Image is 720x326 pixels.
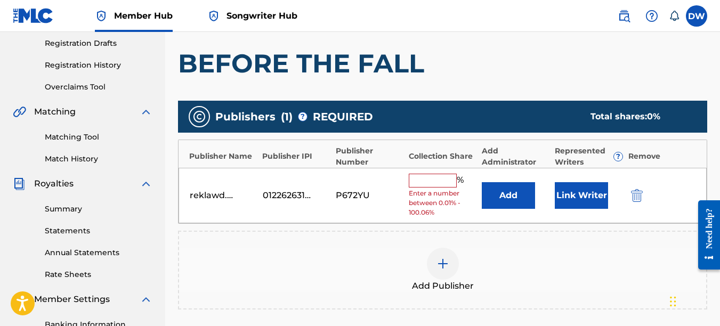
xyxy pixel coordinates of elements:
[409,189,476,217] span: Enter a number between 0.01% - 100.06%
[45,81,152,93] a: Overclaims Tool
[226,10,297,22] span: Songwriter Hub
[114,10,173,22] span: Member Hub
[207,10,220,22] img: Top Rightsholder
[614,152,622,161] span: ?
[618,10,630,22] img: search
[647,111,660,121] span: 0 %
[215,109,276,125] span: Publishers
[45,225,152,237] a: Statements
[13,105,26,118] img: Matching
[641,5,662,27] div: Help
[667,275,720,326] iframe: Chat Widget
[628,151,696,162] div: Remove
[13,177,26,190] img: Royalties
[645,10,658,22] img: help
[262,151,330,162] div: Publisher IPI
[336,145,403,168] div: Publisher Number
[670,286,676,317] div: Drag
[45,38,152,49] a: Registration Drafts
[189,151,257,162] div: Publisher Name
[140,293,152,306] img: expand
[686,5,707,27] div: User Menu
[590,110,686,123] div: Total shares:
[34,177,74,190] span: Royalties
[140,177,152,190] img: expand
[13,8,54,23] img: MLC Logo
[45,203,152,215] a: Summary
[436,257,449,270] img: add
[690,192,720,278] iframe: Resource Center
[281,109,293,125] span: ( 1 )
[482,182,535,209] button: Add
[140,105,152,118] img: expand
[178,47,707,79] h1: BEFORE THE FALL
[412,280,474,292] span: Add Publisher
[45,247,152,258] a: Annual Statements
[45,269,152,280] a: Rate Sheets
[34,105,76,118] span: Matching
[95,10,108,22] img: Top Rightsholder
[298,112,307,121] span: ?
[482,145,549,168] div: Add Administrator
[555,145,622,168] div: Represented Writers
[669,11,679,21] div: Notifications
[45,132,152,143] a: Matching Tool
[457,174,466,188] span: %
[13,293,26,306] img: Member Settings
[313,109,373,125] span: REQUIRED
[409,151,476,162] div: Collection Share
[45,153,152,165] a: Match History
[613,5,635,27] a: Public Search
[45,60,152,71] a: Registration History
[631,189,643,202] img: 12a2ab48e56ec057fbd8.svg
[34,293,110,306] span: Member Settings
[193,110,206,123] img: publishers
[555,182,608,209] button: Link Writer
